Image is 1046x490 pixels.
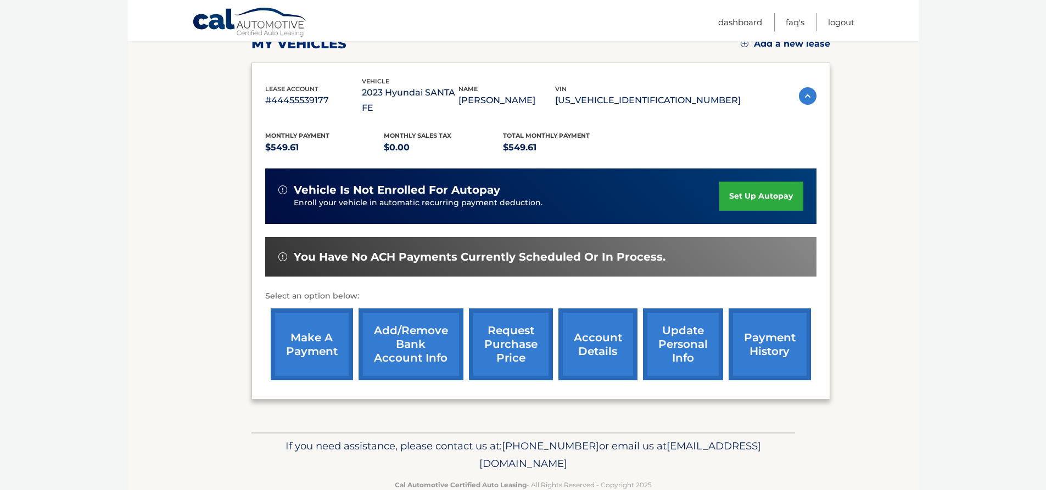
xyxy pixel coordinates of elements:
span: [PHONE_NUMBER] [502,440,599,452]
p: Enroll your vehicle in automatic recurring payment deduction. [294,197,720,209]
p: $549.61 [503,140,622,155]
span: vehicle [362,77,389,85]
a: set up autopay [719,182,803,211]
a: Dashboard [718,13,762,31]
span: vehicle is not enrolled for autopay [294,183,500,197]
span: Total Monthly Payment [503,132,590,139]
a: update personal info [643,308,723,380]
a: Add/Remove bank account info [359,308,463,380]
p: $0.00 [384,140,503,155]
img: accordion-active.svg [799,87,816,105]
p: If you need assistance, please contact us at: or email us at [259,437,788,472]
p: [PERSON_NAME] [458,93,555,108]
img: alert-white.svg [278,185,287,194]
h2: my vehicles [251,36,346,52]
span: vin [555,85,567,93]
p: #44455539177 [265,93,362,108]
p: $549.61 [265,140,384,155]
a: FAQ's [786,13,804,31]
img: alert-white.svg [278,252,287,261]
a: account details [558,308,637,380]
a: payment history [729,308,811,380]
a: make a payment [271,308,353,380]
p: Select an option below: [265,290,816,303]
span: Monthly Payment [265,132,329,139]
img: add.svg [741,40,748,47]
span: name [458,85,478,93]
a: Logout [828,13,854,31]
span: lease account [265,85,318,93]
span: You have no ACH payments currently scheduled or in process. [294,250,665,264]
strong: Cal Automotive Certified Auto Leasing [395,481,527,489]
p: 2023 Hyundai SANTA FE [362,85,458,116]
a: request purchase price [469,308,553,380]
span: Monthly sales Tax [384,132,451,139]
a: Add a new lease [741,38,830,49]
a: Cal Automotive [192,7,307,39]
span: [EMAIL_ADDRESS][DOMAIN_NAME] [479,440,761,470]
p: [US_VEHICLE_IDENTIFICATION_NUMBER] [555,93,741,108]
